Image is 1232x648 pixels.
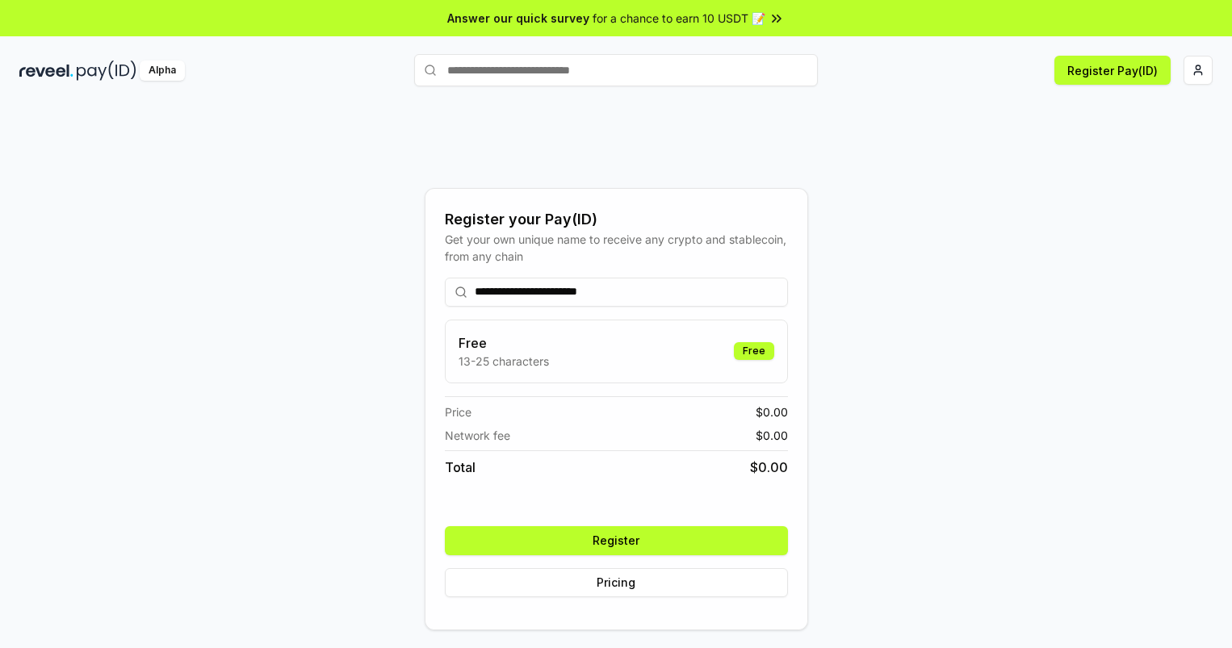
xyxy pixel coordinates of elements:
[445,568,788,597] button: Pricing
[445,231,788,265] div: Get your own unique name to receive any crypto and stablecoin, from any chain
[445,427,510,444] span: Network fee
[756,427,788,444] span: $ 0.00
[445,403,471,420] span: Price
[459,353,549,370] p: 13-25 characters
[445,526,788,555] button: Register
[750,458,788,477] span: $ 0.00
[459,333,549,353] h3: Free
[445,458,476,477] span: Total
[140,61,185,81] div: Alpha
[593,10,765,27] span: for a chance to earn 10 USDT 📝
[1054,56,1171,85] button: Register Pay(ID)
[19,61,73,81] img: reveel_dark
[77,61,136,81] img: pay_id
[445,208,788,231] div: Register your Pay(ID)
[756,403,788,420] span: $ 0.00
[734,342,774,360] div: Free
[447,10,589,27] span: Answer our quick survey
